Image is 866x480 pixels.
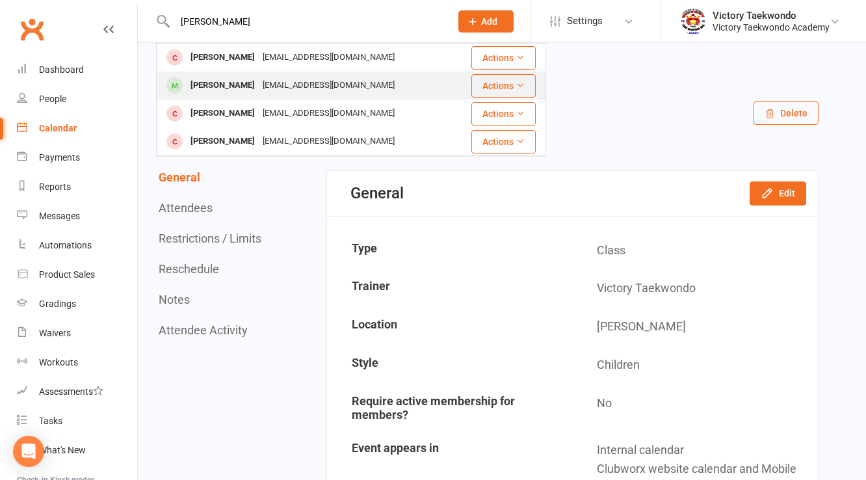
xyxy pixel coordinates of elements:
td: Style [328,347,572,384]
a: Calendar [17,114,137,143]
div: Calendar [39,123,77,133]
div: [PERSON_NAME] [187,104,259,123]
td: Class [573,232,817,269]
div: Dashboard [39,64,84,75]
div: Victory Taekwondo [713,10,830,21]
a: Messages [17,202,137,231]
a: Gradings [17,289,137,319]
td: Require active membership for members? [328,385,572,431]
a: Product Sales [17,260,137,289]
div: Automations [39,240,92,250]
td: [PERSON_NAME] [573,308,817,345]
div: Payments [39,152,80,163]
button: Actions [471,102,536,126]
button: Actions [471,130,536,153]
a: Assessments [17,377,137,407]
td: Children [573,347,817,384]
button: Add [458,10,514,33]
div: [PERSON_NAME] [187,132,259,151]
button: Delete [754,101,819,125]
div: Reports [39,181,71,192]
a: Reports [17,172,137,202]
div: General [350,184,404,202]
input: Search... [171,12,441,31]
button: Actions [471,46,536,70]
a: Automations [17,231,137,260]
div: Internal calendar [597,441,808,460]
td: Trainer [328,270,572,307]
td: No [573,385,817,431]
button: Reschedule [159,262,219,276]
a: Payments [17,143,137,172]
td: Type [328,232,572,269]
div: [EMAIL_ADDRESS][DOMAIN_NAME] [259,132,399,151]
a: What's New [17,436,137,465]
div: [EMAIL_ADDRESS][DOMAIN_NAME] [259,76,399,95]
div: Messages [39,211,80,221]
a: Tasks [17,407,137,436]
a: Waivers [17,319,137,348]
div: Victory Taekwondo Academy [713,21,830,33]
div: Gradings [39,299,76,309]
div: [PERSON_NAME] [187,76,259,95]
button: Attendees [159,201,213,215]
button: Restrictions / Limits [159,232,261,245]
span: Add [481,16,497,27]
div: Assessments [39,386,103,397]
td: Location [328,308,572,345]
div: People [39,94,66,104]
div: What's New [39,445,86,455]
button: Actions [471,74,536,98]
a: Workouts [17,348,137,377]
a: People [17,85,137,114]
div: Waivers [39,328,71,338]
a: Dashboard [17,55,137,85]
div: [PERSON_NAME] [187,48,259,67]
div: [EMAIL_ADDRESS][DOMAIN_NAME] [259,104,399,123]
div: Product Sales [39,269,95,280]
img: thumb_image1542833429.png [680,8,706,34]
span: Settings [567,7,603,36]
button: Notes [159,293,190,306]
div: Tasks [39,416,62,426]
div: [EMAIL_ADDRESS][DOMAIN_NAME] [259,48,399,67]
a: Clubworx [16,13,48,46]
div: Workouts [39,357,78,367]
button: Edit [750,181,806,205]
div: Open Intercom Messenger [13,436,44,467]
button: General [159,170,200,184]
button: Attendee Activity [159,323,248,337]
td: Victory Taekwondo [573,270,817,307]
